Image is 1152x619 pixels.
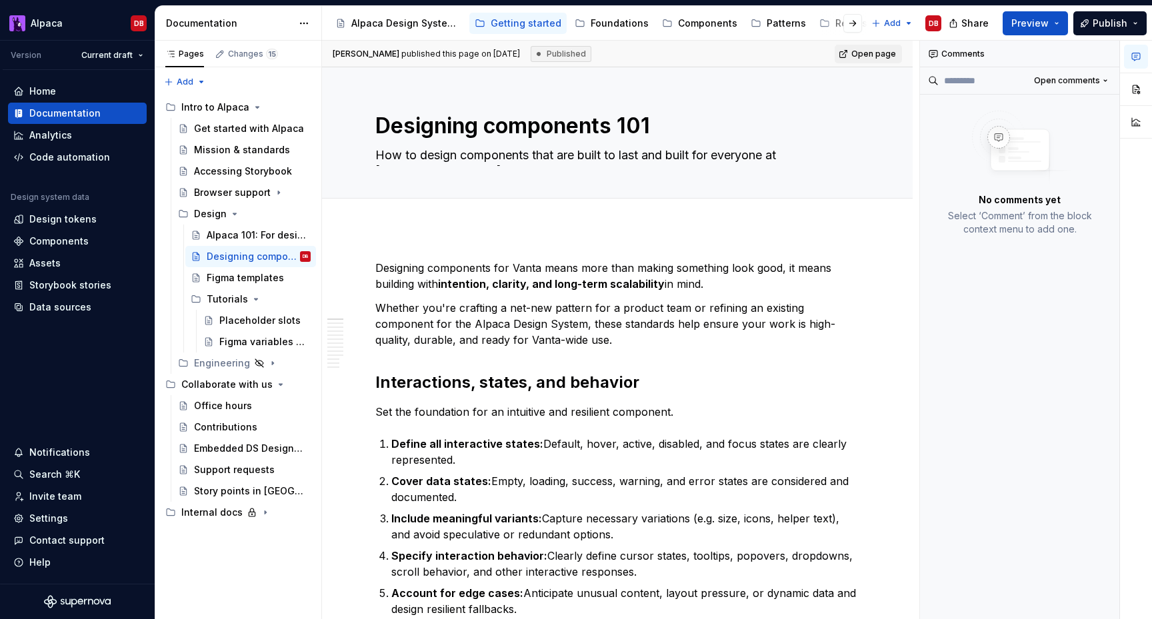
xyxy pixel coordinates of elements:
div: Collaborate with us [181,378,273,391]
a: Home [8,81,147,102]
a: Documentation [8,103,147,124]
div: Intro to Alpaca [181,101,249,114]
div: Notifications [29,446,90,459]
div: Engineering [194,356,250,370]
div: DB [303,250,309,263]
span: Open page [851,49,896,59]
div: Comments [920,41,1119,67]
div: Accessing Storybook [194,165,292,178]
div: Documentation [29,107,101,120]
div: Code automation [29,151,110,164]
a: Designing components 101DB [185,246,316,267]
div: Design [173,203,316,225]
p: Default, hover, active, disabled, and focus states are clearly represented. [391,436,859,468]
span: Current draft [81,50,133,61]
div: DB [134,18,144,29]
button: Search ⌘K [8,464,147,485]
div: Internal docs [160,502,316,523]
p: Capture necessary variations (e.g. size, icons, helper text), and avoid speculative or redundant ... [391,510,859,542]
a: Components [657,13,743,34]
p: Whether you're crafting a net-new pattern for a product team or refining an existing component fo... [375,300,859,348]
div: Published [531,46,591,62]
div: Alpaca [31,17,63,30]
span: 15 [266,49,278,59]
strong: Cover data states: [391,474,491,488]
a: Storybook stories [8,275,147,296]
a: Open page [835,45,902,63]
button: Publish [1073,11,1147,35]
div: Settings [29,512,68,525]
div: Tutorials [207,293,248,306]
a: Story points in [GEOGRAPHIC_DATA] [173,480,316,502]
a: Invite team [8,486,147,507]
div: Patterns [767,17,806,30]
div: Help [29,556,51,569]
p: Empty, loading, success, warning, and error states are considered and documented. [391,473,859,505]
div: Storybook stories [29,279,111,292]
div: Contact support [29,534,105,547]
button: AlpacaDB [3,9,152,37]
a: Patterns [745,13,811,34]
div: DB [929,18,939,29]
div: Contributions [194,420,257,434]
a: Assets [8,253,147,274]
span: Publish [1093,17,1127,30]
button: Share [942,11,997,35]
div: Intro to Alpaca [160,97,316,118]
strong: intention, clarity, and long-term scalability [438,277,665,291]
div: Support requests [194,463,275,476]
div: Getting started [491,17,561,30]
a: Office hours [173,395,316,416]
a: Settings [8,508,147,529]
div: Home [29,85,56,98]
a: Embedded DS Designers [173,438,316,459]
svg: Supernova Logo [44,595,111,608]
span: Add [884,18,901,29]
p: Set the foundation for an intuitive and resilient component. [375,404,859,420]
div: Embedded DS Designers [194,442,304,455]
a: Foundations [569,13,654,34]
p: Designing components for Vanta means more than making something look good, it means building with... [375,260,859,292]
div: Assets [29,257,61,270]
h2: Interactions, states, and behavior [375,372,859,393]
div: Changes [228,49,278,59]
p: Select ‘Comment’ from the block context menu to add one. [936,209,1103,236]
a: Figma templates [185,267,316,289]
div: Tutorials [185,289,316,310]
span: Share [961,17,989,30]
a: Contributions [173,416,316,438]
textarea: How to design components that are built to last and built for everyone at [GEOGRAPHIC_DATA]. [373,145,857,166]
a: Figma variables & modes [198,331,316,352]
div: Page tree [160,97,316,523]
div: Design system data [11,192,89,203]
div: Internal docs [181,506,243,519]
div: Story points in [GEOGRAPHIC_DATA] [194,484,304,498]
button: Add [160,73,210,91]
a: Design tokens [8,209,147,230]
div: Pages [165,49,204,59]
p: Clearly define cursor states, tooltips, popovers, dropdowns, scroll behavior, and other interacti... [391,548,859,580]
button: Notifications [8,442,147,463]
a: Getting started [469,13,567,34]
textarea: Designing components 101 [373,110,857,142]
div: Alpaca Design System 🦙 [351,17,461,30]
div: Documentation [166,17,292,30]
a: Code automation [8,147,147,168]
a: Get started with Alpaca [173,118,316,139]
div: Designing components 101 [207,250,297,263]
span: published this page on [DATE] [333,49,520,59]
button: Help [8,552,147,573]
a: Browser support [173,182,316,203]
strong: Account for edge cases: [391,586,523,600]
button: Preview [1003,11,1068,35]
p: No comments yet [979,193,1061,207]
div: Placeholder slots [219,314,301,327]
div: Search ⌘K [29,468,80,481]
span: [PERSON_NAME] [333,49,399,59]
div: Foundations [591,17,649,30]
a: Placeholder slots [198,310,316,331]
a: Data sources [8,297,147,318]
div: Figma variables & modes [219,335,308,348]
a: Accessing Storybook [173,161,316,182]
